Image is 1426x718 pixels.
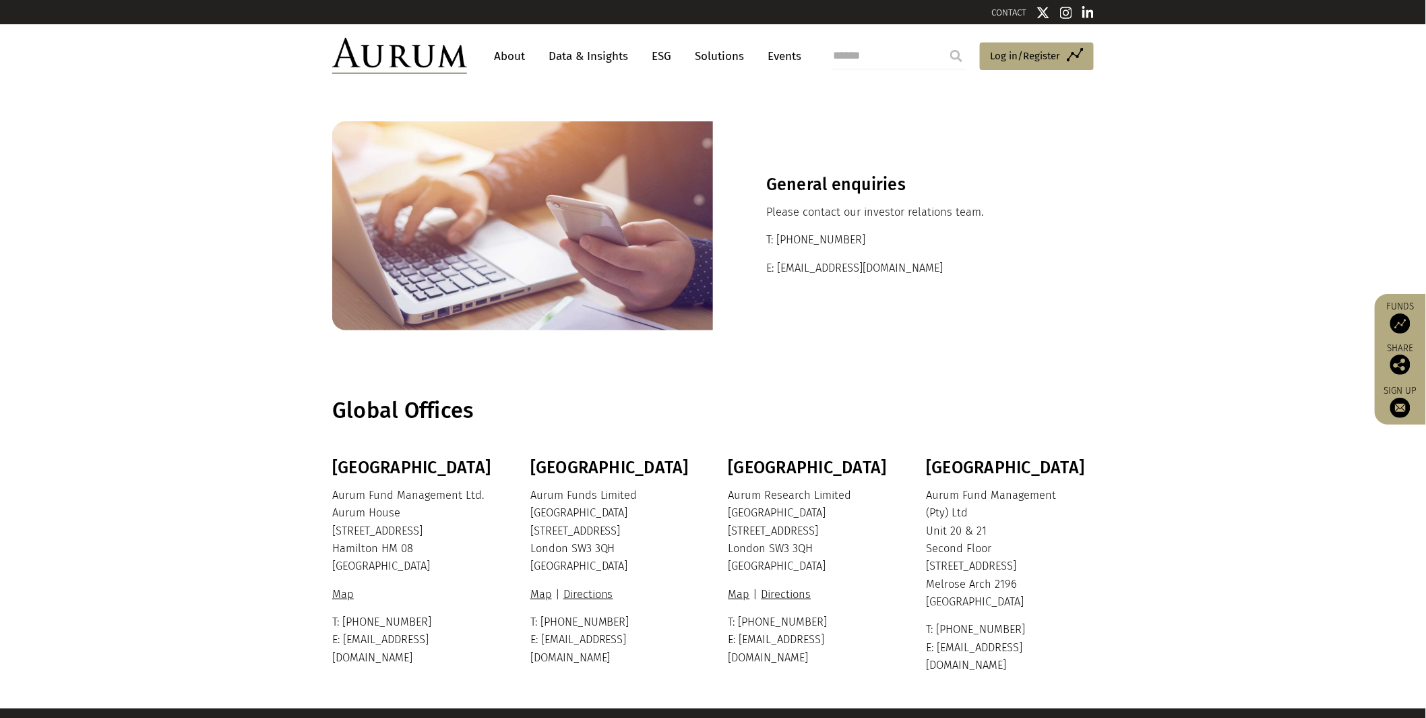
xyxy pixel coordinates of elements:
a: Funds [1382,301,1419,334]
a: Directions [758,588,815,601]
img: Linkedin icon [1082,6,1094,20]
a: Directions [560,588,617,601]
p: T: [PHONE_NUMBER] E: [EMAIL_ADDRESS][DOMAIN_NAME] [530,614,695,667]
a: Solutions [688,44,751,69]
p: Please contact our investor relations team. [766,204,1041,221]
a: About [487,44,532,69]
a: Map [332,588,357,601]
img: Instagram icon [1060,6,1072,20]
p: | [728,586,893,603]
p: T: [PHONE_NUMBER] E: [EMAIL_ADDRESS][DOMAIN_NAME] [332,614,497,667]
h3: [GEOGRAPHIC_DATA] [926,458,1090,478]
a: Data & Insights [542,44,635,69]
p: Aurum Research Limited [GEOGRAPHIC_DATA] [STREET_ADDRESS] London SW3 3QH [GEOGRAPHIC_DATA] [728,487,893,576]
h3: General enquiries [766,175,1041,195]
img: Aurum [332,38,467,74]
a: CONTACT [991,7,1026,18]
div: Share [1382,344,1419,375]
a: Events [761,44,801,69]
img: Sign up to our newsletter [1390,398,1410,418]
h3: [GEOGRAPHIC_DATA] [332,458,497,478]
img: Share this post [1390,355,1410,375]
img: Access Funds [1390,313,1410,334]
p: Aurum Fund Management Ltd. Aurum House [STREET_ADDRESS] Hamilton HM 08 [GEOGRAPHIC_DATA] [332,487,497,576]
span: Log in/Register [990,48,1060,64]
p: T: [PHONE_NUMBER] E: [EMAIL_ADDRESS][DOMAIN_NAME] [728,614,893,667]
a: Map [728,588,753,601]
p: E: [EMAIL_ADDRESS][DOMAIN_NAME] [766,260,1041,277]
a: Log in/Register [980,42,1094,71]
a: Sign up [1382,385,1419,418]
h3: [GEOGRAPHIC_DATA] [728,458,893,478]
a: ESG [645,44,678,69]
h1: Global Offices [332,398,1090,424]
p: T: [PHONE_NUMBER] E: [EMAIL_ADDRESS][DOMAIN_NAME] [926,621,1090,674]
img: Twitter icon [1036,6,1050,20]
h3: [GEOGRAPHIC_DATA] [530,458,695,478]
p: Aurum Fund Management (Pty) Ltd Unit 20 & 21 Second Floor [STREET_ADDRESS] Melrose Arch 2196 [GEO... [926,487,1090,611]
p: | [530,586,695,603]
p: Aurum Funds Limited [GEOGRAPHIC_DATA] [STREET_ADDRESS] London SW3 3QH [GEOGRAPHIC_DATA] [530,487,695,576]
input: Submit [943,42,970,69]
a: Map [530,588,555,601]
p: T: [PHONE_NUMBER] [766,231,1041,249]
